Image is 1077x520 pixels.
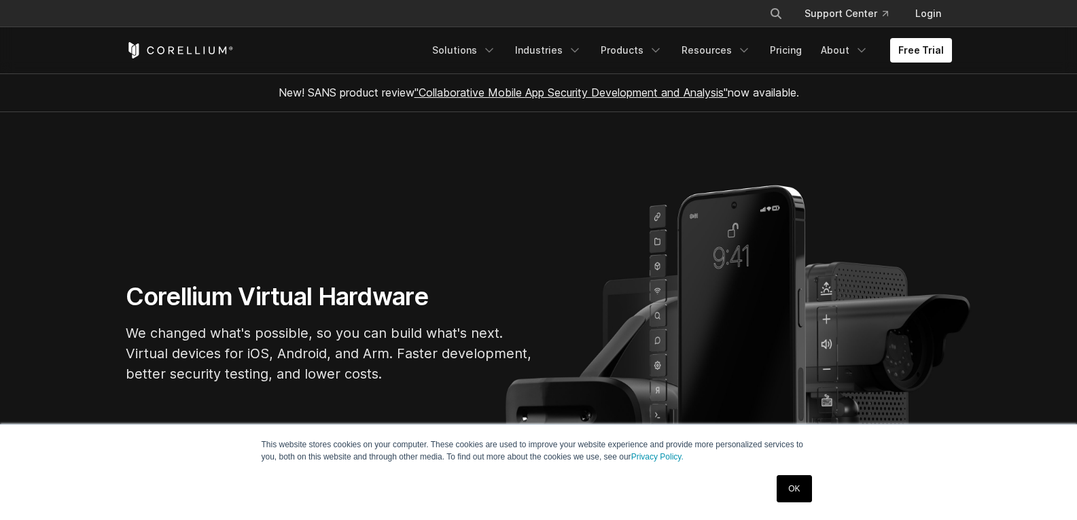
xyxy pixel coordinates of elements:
a: Corellium Home [126,42,234,58]
a: Products [593,38,671,63]
a: Privacy Policy. [631,452,684,462]
a: Pricing [762,38,810,63]
p: This website stores cookies on your computer. These cookies are used to improve your website expe... [262,438,816,463]
a: "Collaborative Mobile App Security Development and Analysis" [414,86,728,99]
a: About [813,38,877,63]
a: Resources [673,38,759,63]
a: OK [777,475,811,502]
p: We changed what's possible, so you can build what's next. Virtual devices for iOS, Android, and A... [126,323,533,384]
a: Free Trial [890,38,952,63]
a: Industries [507,38,590,63]
h1: Corellium Virtual Hardware [126,281,533,312]
button: Search [764,1,788,26]
div: Navigation Menu [424,38,952,63]
div: Navigation Menu [753,1,952,26]
a: Solutions [424,38,504,63]
a: Login [904,1,952,26]
a: Support Center [794,1,899,26]
span: New! SANS product review now available. [279,86,799,99]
